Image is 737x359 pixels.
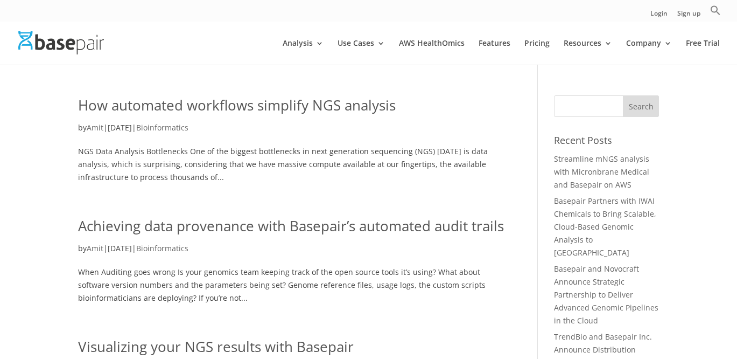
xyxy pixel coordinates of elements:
a: How automated workflows simplify NGS analysis [78,95,396,115]
a: Login [650,10,668,22]
p: by | | [78,121,506,142]
input: Search [623,95,659,117]
a: Pricing [524,39,550,65]
p: by | | [78,242,506,263]
a: Visualizing your NGS results with Basepair [78,337,354,356]
a: Use Cases [338,39,385,65]
svg: Search [710,5,721,16]
a: Bioinformatics [136,122,188,133]
a: Amit [87,243,103,253]
a: Company [626,39,672,65]
a: Resources [564,39,612,65]
a: Achieving data provenance with Basepair’s automated audit trails [78,216,504,236]
a: Amit [87,122,103,133]
a: Search Icon Link [710,5,721,22]
a: Features [479,39,510,65]
a: Basepair Partners with IWAI Chemicals to Bring Scalable, Cloud-Based Genomic Analysis to [GEOGRAP... [554,196,656,257]
a: AWS HealthOmics [399,39,465,65]
img: Basepair [18,31,104,54]
article: NGS Data Analysis Bottlenecks One of the biggest bottlenecks in next generation sequencing (NGS) ... [78,95,506,184]
span: [DATE] [108,243,132,253]
h4: Recent Posts [554,133,659,153]
a: Sign up [677,10,700,22]
a: Basepair and Novocraft Announce Strategic Partnership to Deliver Advanced Genomic Pipelines in th... [554,264,658,325]
a: Analysis [283,39,324,65]
article: When Auditing goes wrong Is your genomics team keeping track of the open source tools it’s using?... [78,216,506,305]
span: [DATE] [108,122,132,133]
a: Free Trial [686,39,720,65]
a: Streamline mNGS analysis with Micronbrane Medical and Basepair on AWS [554,154,649,190]
a: Bioinformatics [136,243,188,253]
